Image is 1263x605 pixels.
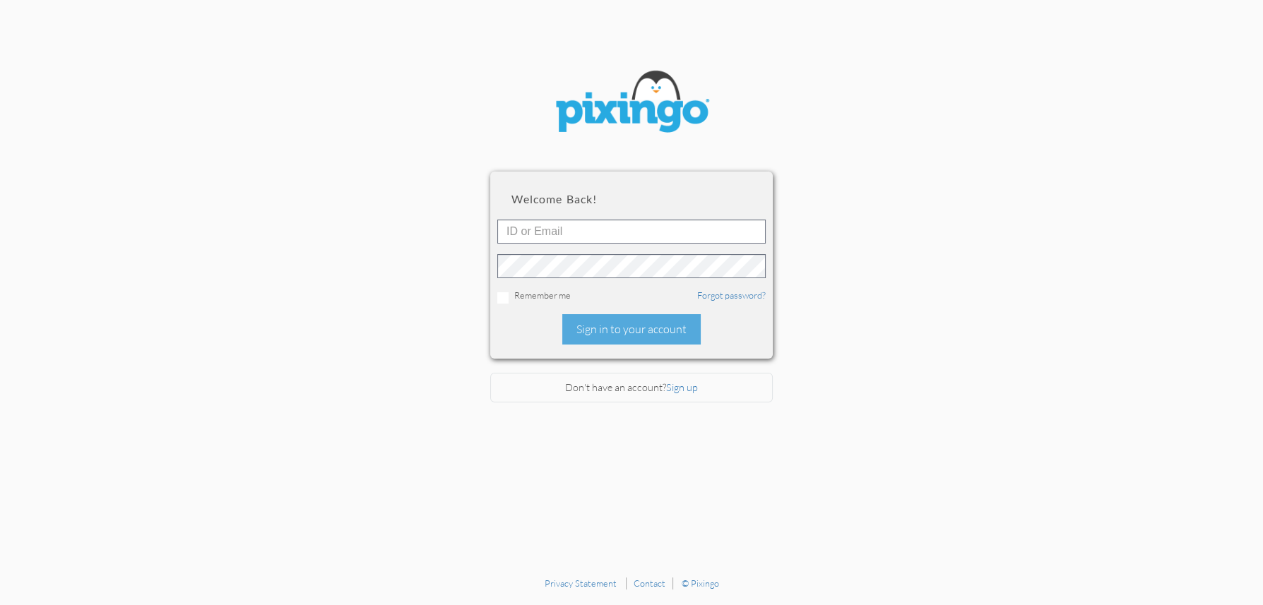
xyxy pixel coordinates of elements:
[497,220,766,244] input: ID or Email
[497,289,766,304] div: Remember me
[511,193,752,205] h2: Welcome back!
[490,373,773,403] div: Don't have an account?
[682,577,719,589] a: © Pixingo
[547,64,716,143] img: pixingo logo
[634,577,665,589] a: Contact
[562,314,701,345] div: Sign in to your account
[1262,604,1263,605] iframe: Chat
[545,577,617,589] a: Privacy Statement
[697,289,766,301] a: Forgot password?
[666,381,698,393] a: Sign up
